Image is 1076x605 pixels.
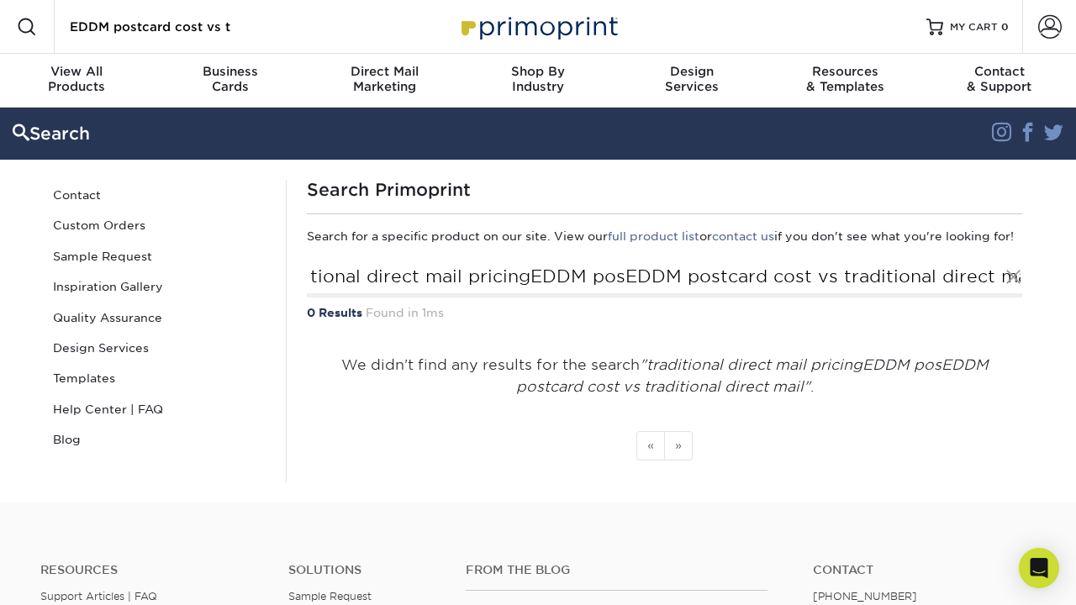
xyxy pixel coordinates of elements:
a: Design Services [46,333,273,363]
span: Design [614,64,768,79]
div: Industry [462,64,615,94]
a: contact us [712,229,774,243]
a: Contact [46,180,273,210]
a: Contact& Support [922,54,1076,108]
span: Contact [922,64,1076,79]
span: Resources [768,64,922,79]
a: Templates [46,363,273,393]
span: Direct Mail [308,64,462,79]
p: We didn't find any results for the search . [307,355,1022,397]
h4: Resources [40,563,263,577]
h4: From the Blog [466,563,767,577]
span: 0 [1001,21,1009,33]
h4: Solutions [288,563,440,577]
div: & Support [922,64,1076,94]
div: & Templates [768,64,922,94]
a: Shop ByIndustry [462,54,615,108]
div: Services [614,64,768,94]
a: DesignServices [614,54,768,108]
a: Support Articles | FAQ [40,590,157,602]
a: Sample Request [46,241,273,271]
input: SEARCH PRODUCTS..... [68,17,232,37]
div: Cards [154,64,308,94]
span: Shop By [462,64,615,79]
strong: 0 Results [307,306,362,319]
span: Business [154,64,308,79]
h1: Search Primoprint [307,180,1022,200]
a: full product list [608,229,699,243]
div: Open Intercom Messenger [1019,548,1059,588]
a: Quality Assurance [46,302,273,333]
a: BusinessCards [154,54,308,108]
a: Blog [46,424,273,455]
a: Help Center | FAQ [46,394,273,424]
a: Custom Orders [46,210,273,240]
a: Contact [813,563,1036,577]
a: Inspiration Gallery [46,271,273,302]
a: Resources& Templates [768,54,922,108]
div: Marketing [308,64,462,94]
a: Sample Request [288,590,372,602]
span: MY CART [950,20,998,34]
span: Found in 1ms [366,306,444,319]
em: "traditional direct mail pricingEDDM posEDDM postcard cost vs traditional direct mail" [516,356,989,395]
p: Search for a specific product on our site. View our or if you don't see what you're looking for! [307,228,1022,245]
a: Direct MailMarketing [308,54,462,108]
a: [PHONE_NUMBER] [813,590,917,602]
input: Search Products... [307,259,1022,297]
img: Primoprint [454,8,622,45]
